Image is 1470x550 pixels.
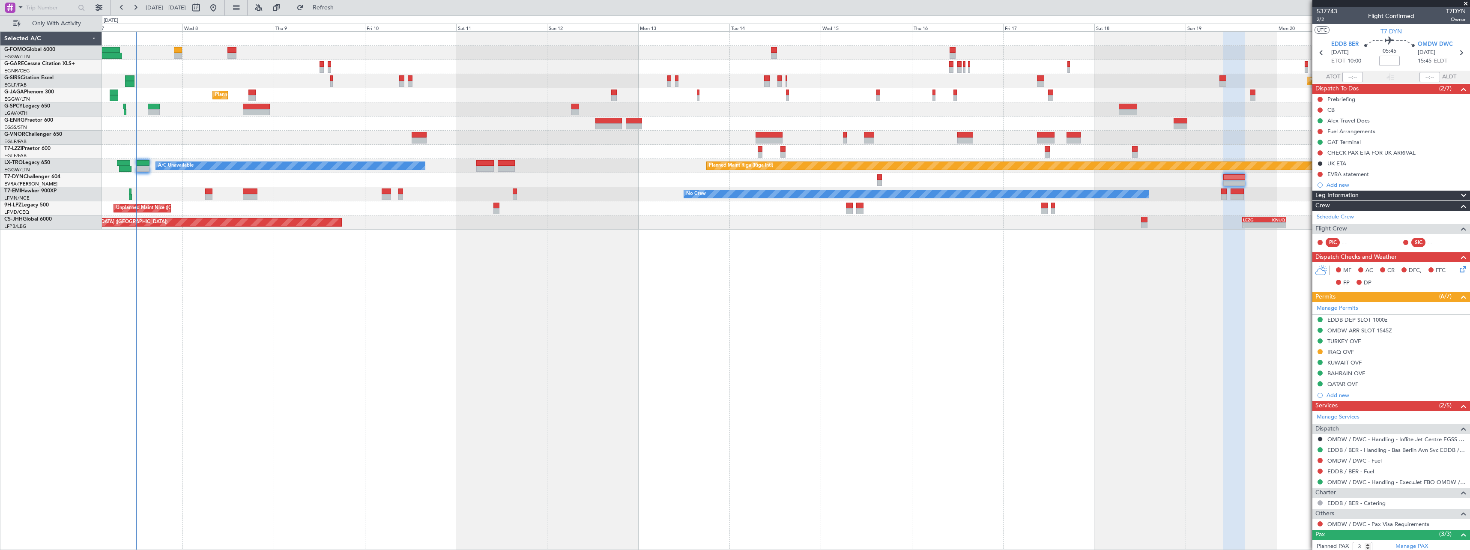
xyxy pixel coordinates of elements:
[547,24,638,31] div: Sun 12
[1327,170,1369,178] div: EVRA statement
[1327,468,1374,475] a: EDDB / BER - Fuel
[1347,57,1361,66] span: 10:00
[1317,213,1354,221] a: Schedule Crew
[1343,266,1351,275] span: MF
[4,132,62,137] a: G-VNORChallenger 650
[1418,57,1431,66] span: 15:45
[4,124,27,131] a: EGSS/STN
[1317,7,1337,16] span: 537743
[1327,128,1375,135] div: Fuel Arrangements
[1442,73,1456,81] span: ALDT
[1364,279,1371,287] span: DP
[4,160,50,165] a: LX-TROLegacy 650
[22,21,90,27] span: Only With Activity
[1327,160,1346,167] div: UK ETA
[1243,223,1264,228] div: -
[1327,338,1361,345] div: TURKEY OVF
[4,195,30,201] a: LFMN/NCE
[4,90,54,95] a: G-JAGAPhenom 300
[1342,72,1363,82] input: --:--
[1315,224,1347,234] span: Flight Crew
[4,167,30,173] a: EGGW/LTN
[158,159,194,172] div: A/C Unavailable
[4,75,21,81] span: G-SIRS
[1264,217,1286,222] div: KNUQ
[4,96,30,102] a: EGGW/LTN
[1418,40,1453,49] span: OMDW DWC
[1365,266,1373,275] span: AC
[709,159,773,172] div: Planned Maint Riga (Riga Intl)
[1436,266,1446,275] span: FFC
[1343,279,1350,287] span: FP
[1327,370,1365,377] div: BAHRAIN OVF
[293,1,344,15] button: Refresh
[4,203,21,208] span: 9H-LPZ
[4,146,51,151] a: T7-LZZIPraetor 600
[729,24,821,31] div: Tue 14
[26,1,75,14] input: Trip Number
[1315,84,1359,94] span: Dispatch To-Dos
[1326,73,1340,81] span: ATOT
[1327,138,1361,146] div: GAT Terminal
[4,138,27,145] a: EGLF/FAB
[4,146,22,151] span: T7-LZZI
[1315,424,1339,434] span: Dispatch
[1186,24,1277,31] div: Sun 19
[1317,304,1358,313] a: Manage Permits
[1327,392,1466,399] div: Add new
[1327,316,1387,323] div: EDDB DEP SLOT 1000z
[365,24,456,31] div: Fri 10
[1327,520,1429,528] a: OMDW / DWC - Pax Visa Requirements
[274,24,365,31] div: Thu 9
[1315,201,1330,211] span: Crew
[1327,106,1335,114] div: CB
[1439,401,1452,410] span: (2/5)
[4,188,57,194] a: T7-EMIHawker 900XP
[4,181,57,187] a: EVRA/[PERSON_NAME]
[1309,75,1411,87] div: Planned Maint Oxford ([GEOGRAPHIC_DATA])
[1368,12,1414,21] div: Flight Confirmed
[1411,238,1425,247] div: SIC
[4,90,24,95] span: G-JAGA
[456,24,547,31] div: Sat 11
[638,24,729,31] div: Mon 13
[182,24,274,31] div: Wed 8
[215,89,350,102] div: Planned Maint [GEOGRAPHIC_DATA] ([GEOGRAPHIC_DATA])
[1409,266,1422,275] span: DFC,
[1317,413,1359,421] a: Manage Services
[1315,488,1336,498] span: Charter
[305,5,341,11] span: Refresh
[1327,359,1362,366] div: KUWAIT OVF
[1315,252,1397,262] span: Dispatch Checks and Weather
[1327,327,1392,334] div: OMDW ARR SLOT 1545Z
[4,47,26,52] span: G-FOMO
[4,174,24,179] span: T7-DYN
[1315,191,1359,200] span: Leg Information
[4,118,53,123] a: G-ENRGPraetor 600
[1315,26,1330,34] button: UTC
[1331,48,1349,57] span: [DATE]
[1439,529,1452,538] span: (3/3)
[1331,57,1345,66] span: ETOT
[821,24,912,31] div: Wed 15
[1434,57,1447,66] span: ELDT
[1327,457,1382,464] a: OMDW / DWC - Fuel
[912,24,1003,31] div: Thu 16
[1315,509,1334,519] span: Others
[1277,24,1368,31] div: Mon 20
[4,104,50,109] a: G-SPCYLegacy 650
[146,4,186,12] span: [DATE] - [DATE]
[4,47,55,52] a: G-FOMOGlobal 6000
[4,68,30,74] a: EGNR/CEG
[1327,181,1466,188] div: Add new
[1439,84,1452,93] span: (2/7)
[9,17,93,30] button: Only With Activity
[4,188,21,194] span: T7-EMI
[4,82,27,88] a: EGLF/FAB
[4,61,75,66] a: G-GARECessna Citation XLS+
[1327,96,1355,103] div: Prebriefing
[4,118,24,123] span: G-ENRG
[4,174,60,179] a: T7-DYNChallenger 604
[4,217,23,222] span: CS-JHH
[1327,117,1370,124] div: Alex Travel Docs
